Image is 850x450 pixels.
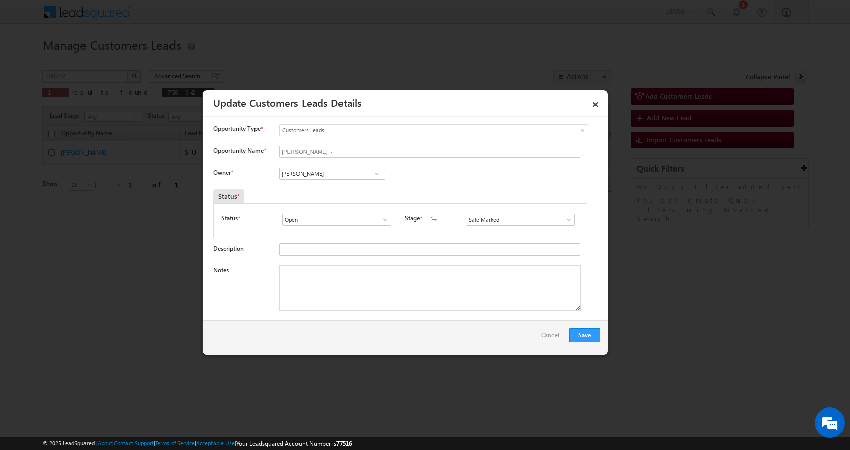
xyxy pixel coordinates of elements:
[213,189,244,203] div: Status
[466,214,575,226] input: Type to Search
[336,440,352,447] span: 77516
[221,214,238,223] label: Status
[405,214,420,223] label: Stage
[213,169,233,176] label: Owner
[560,215,572,225] a: Show All Items
[279,124,588,136] a: Customers Leads
[280,126,547,135] span: Customers Leads
[213,124,261,133] span: Opportunity Type
[155,440,195,446] a: Terms of Service
[213,95,362,109] a: Update Customers Leads Details
[541,328,564,347] a: Cancel
[236,440,352,447] span: Your Leadsquared Account Number is
[42,439,352,448] span: © 2025 LeadSquared | | | | |
[213,244,244,252] label: Description
[376,215,389,225] a: Show All Items
[370,169,383,179] a: Show All Items
[569,328,600,342] button: Save
[213,266,229,274] label: Notes
[279,168,385,180] input: Type to Search
[114,440,154,446] a: Contact Support
[213,147,266,154] label: Opportunity Name
[282,214,391,226] input: Type to Search
[587,94,604,111] a: ×
[98,440,112,446] a: About
[196,440,235,446] a: Acceptable Use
